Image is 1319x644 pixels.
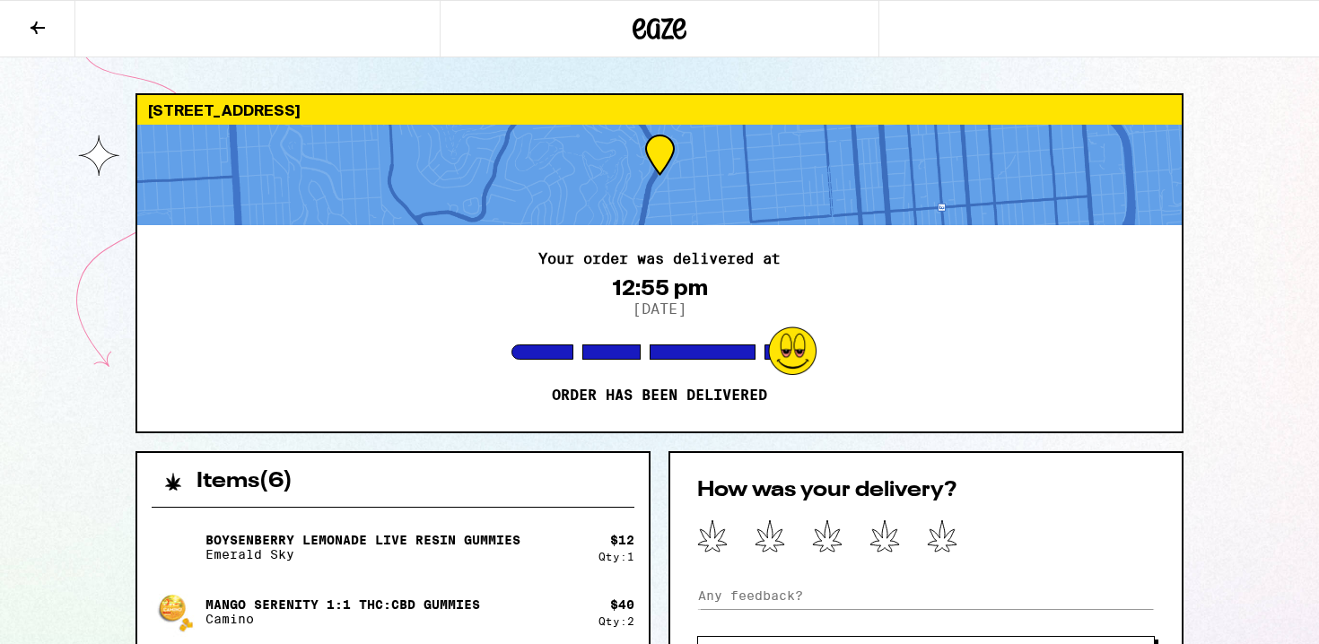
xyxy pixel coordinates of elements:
p: Camino [205,612,480,626]
p: Mango Serenity 1:1 THC:CBD Gummies [205,597,480,612]
p: [DATE] [633,300,686,318]
div: $ 40 [610,597,634,612]
h2: How was your delivery? [697,480,1155,501]
div: 12:55 pm [612,275,708,300]
input: Any feedback? [697,582,1155,609]
img: Mango Serenity 1:1 THC:CBD Gummies [152,587,202,637]
h2: Your order was delivered at [538,252,781,266]
div: Qty: 2 [598,615,634,627]
div: $ 12 [610,533,634,547]
div: Qty: 1 [598,551,634,562]
h2: Items ( 6 ) [197,471,293,492]
p: Emerald Sky [205,547,520,561]
p: Order has been delivered [552,387,767,405]
div: [STREET_ADDRESS] [137,95,1182,125]
img: Boysenberry Lemonade Live Resin Gummies [152,522,202,572]
p: Boysenberry Lemonade Live Resin Gummies [205,533,520,547]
